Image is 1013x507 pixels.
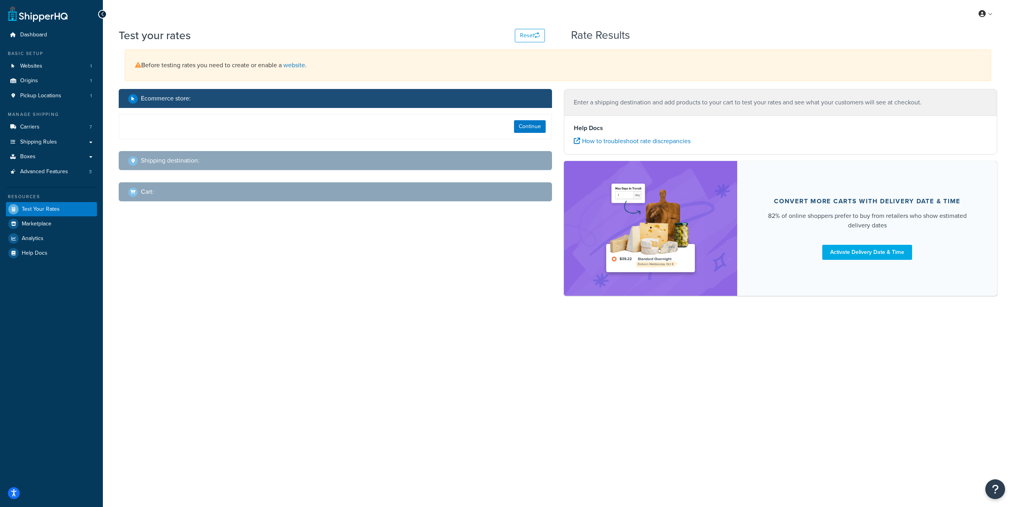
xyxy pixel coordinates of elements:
[283,61,305,70] a: website
[574,97,987,108] p: Enter a shipping destination and add products to your cart to test your rates and see what your c...
[774,197,960,205] div: Convert more carts with delivery date & time
[20,153,36,160] span: Boxes
[141,188,154,195] h2: Cart :
[141,157,199,164] h2: Shipping destination :
[6,165,97,179] li: Advanced Features
[119,28,191,43] h1: Test your rates
[20,168,68,175] span: Advanced Features
[6,193,97,200] div: Resources
[6,89,97,103] a: Pickup Locations1
[90,78,92,84] span: 1
[6,149,97,164] a: Boxes
[985,479,1005,499] button: Open Resource Center
[571,29,630,42] h2: Rate Results
[20,63,42,70] span: Websites
[6,120,97,134] a: Carriers7
[20,93,61,99] span: Pickup Locations
[574,123,987,133] h4: Help Docs
[90,63,92,70] span: 1
[6,89,97,103] li: Pickup Locations
[756,211,978,230] div: 82% of online shoppers prefer to buy from retailers who show estimated delivery dates
[125,49,991,81] div: Before testing rates you need to create or enable a .
[6,74,97,88] a: Origins1
[574,136,691,146] a: How to troubleshoot rate discrepancies
[22,206,60,213] span: Test Your Rates
[20,124,40,131] span: Carriers
[6,165,97,179] a: Advanced Features3
[6,59,97,74] a: Websites1
[6,120,97,134] li: Carriers
[601,173,700,284] img: feature-image-ddt-36eae7f7280da8017bfb280eaccd9c446f90b1fe08728e4019434db127062ab4.png
[822,245,912,260] a: Activate Delivery Date & Time
[90,93,92,99] span: 1
[6,135,97,149] a: Shipping Rules
[6,50,97,57] div: Basic Setup
[22,221,51,227] span: Marketplace
[89,124,92,131] span: 7
[20,78,38,84] span: Origins
[141,95,191,102] h2: Ecommerce store :
[6,231,97,246] a: Analytics
[6,246,97,260] a: Help Docs
[22,250,47,257] span: Help Docs
[20,32,47,38] span: Dashboard
[6,217,97,231] a: Marketplace
[6,74,97,88] li: Origins
[6,202,97,216] a: Test Your Rates
[89,168,92,175] span: 3
[515,29,545,42] button: Reset
[514,120,546,133] button: Continue
[20,139,57,146] span: Shipping Rules
[22,235,44,242] span: Analytics
[6,28,97,42] a: Dashboard
[6,59,97,74] li: Websites
[6,111,97,118] div: Manage Shipping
